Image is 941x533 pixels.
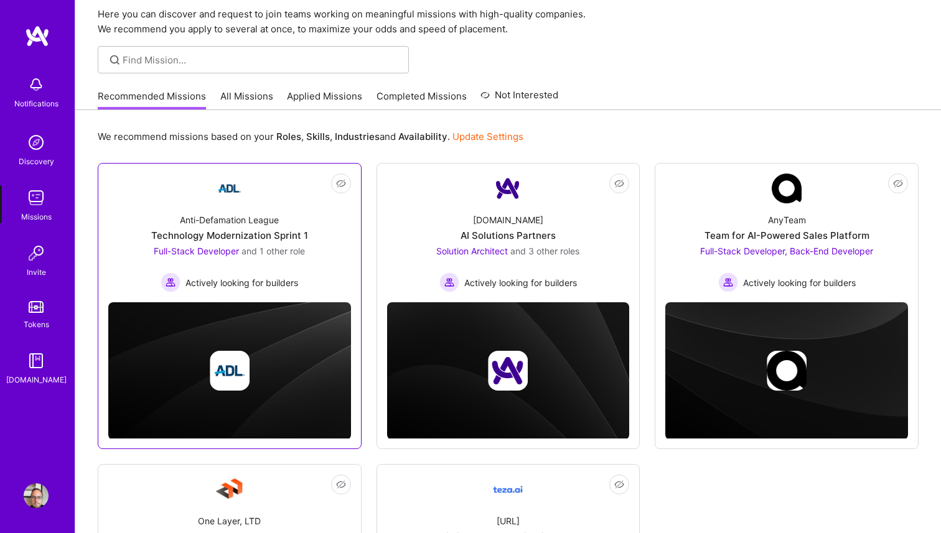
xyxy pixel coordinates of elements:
div: [DOMAIN_NAME] [473,213,543,226]
span: Actively looking for builders [185,276,298,289]
img: bell [24,72,49,97]
b: Industries [335,131,380,142]
img: Actively looking for builders [439,272,459,292]
i: icon EyeClosed [614,480,624,489]
img: cover [387,302,630,439]
div: Discovery [19,155,54,168]
span: Actively looking for builders [464,276,577,289]
input: Find Mission... [123,53,400,67]
a: All Missions [220,90,273,110]
p: Here you can discover and request to join teams working on meaningful missions with high-quality ... [98,7,919,37]
div: One Layer, LTD [198,514,261,527]
img: Company Logo [493,174,523,203]
img: User Avatar [24,483,49,508]
div: Team for AI-Powered Sales Platform [705,229,869,242]
b: Roles [276,131,301,142]
img: Actively looking for builders [161,272,180,292]
div: Missions [21,210,52,223]
i: icon EyeClosed [614,178,624,188]
img: guide book [24,348,49,373]
img: Company Logo [215,174,245,203]
span: and 1 other role [241,246,305,256]
div: Tokens [24,318,49,331]
img: tokens [29,301,44,313]
img: Company Logo [772,174,802,203]
img: cover [108,302,351,439]
img: Invite [24,241,49,266]
span: and 3 other roles [510,246,579,256]
i: icon EyeClosed [336,480,346,489]
p: We recommend missions based on your , , and . [98,130,523,143]
img: teamwork [24,185,49,210]
span: Solution Architect [436,246,508,256]
div: Anti-Defamation League [180,213,279,226]
a: Not Interested [480,88,558,110]
img: Actively looking for builders [718,272,738,292]
div: AnyTeam [768,213,806,226]
div: Notifications [14,97,59,110]
span: Full-Stack Developer [154,246,239,256]
i: icon SearchGrey [108,53,122,67]
div: AI Solutions Partners [461,229,556,242]
div: Technology Modernization Sprint 1 [151,229,308,242]
img: logo [25,25,50,47]
a: Recommended Missions [98,90,206,110]
a: Applied Missions [287,90,362,110]
a: Update Settings [452,131,523,142]
img: Company logo [767,351,807,391]
img: discovery [24,130,49,155]
div: [URL] [497,514,520,527]
img: Company Logo [215,475,245,504]
div: [DOMAIN_NAME] [6,373,67,386]
span: Actively looking for builders [743,276,856,289]
img: Company Logo [493,475,523,504]
i: icon EyeClosed [893,178,903,188]
div: Invite [27,266,46,279]
i: icon EyeClosed [336,178,346,188]
img: Company logo [488,351,528,391]
img: Company logo [210,351,250,391]
a: Completed Missions [377,90,467,110]
b: Availability [398,131,447,142]
span: Full-Stack Developer, Back-End Developer [700,246,873,256]
b: Skills [306,131,330,142]
img: cover [665,302,908,439]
